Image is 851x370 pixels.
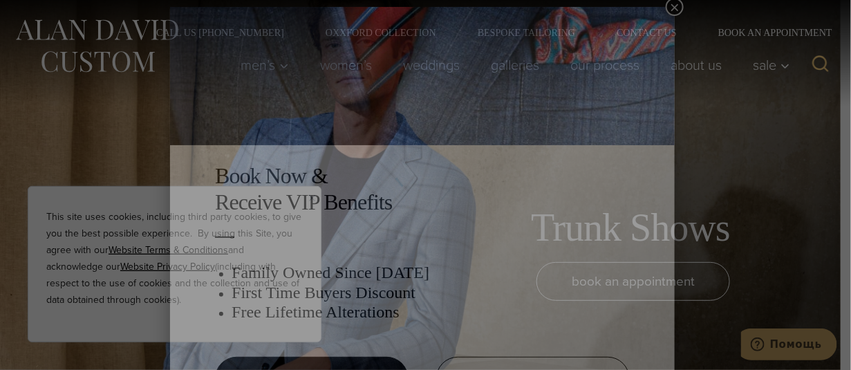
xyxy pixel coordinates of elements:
h3: First Time Buyers Discount [232,283,630,303]
h3: Free Lifetime Alterations [232,302,630,322]
h3: Family Owned Since [DATE] [232,263,630,283]
span: Помощь [29,10,81,22]
h2: Book Now & Receive VIP Benefits [215,163,630,216]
